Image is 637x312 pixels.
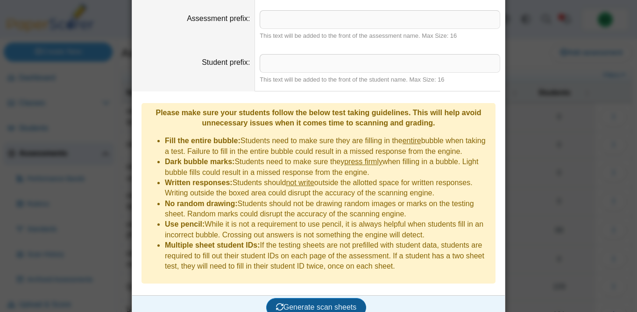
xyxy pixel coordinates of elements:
[165,157,491,178] li: Students need to make sure they when filling in a bubble. Light bubble fills could result in a mi...
[165,219,491,240] li: While it is not a requirement to use pencil, it is always helpful when students fill in an incorr...
[202,58,250,66] label: Student prefix
[260,32,500,40] div: This text will be added to the front of the assessment name. Max Size: 16
[156,109,481,127] b: Please make sure your students follow the below test taking guidelines. This will help avoid unne...
[344,158,382,166] u: press firmly
[260,76,500,84] div: This text will be added to the front of the student name. Max Size: 16
[286,179,314,187] u: not write
[403,137,421,145] u: entire
[187,14,250,22] label: Assessment prefix
[165,178,491,199] li: Students should outside the allotted space for written responses. Writing outside the boxed area ...
[276,303,357,311] span: Generate scan sheets
[165,200,238,208] b: No random drawing:
[165,179,233,187] b: Written responses:
[165,199,491,220] li: Students should not be drawing random images or marks on the testing sheet. Random marks could di...
[165,240,491,271] li: If the testing sheets are not prefilled with student data, students are required to fill out thei...
[165,158,234,166] b: Dark bubble marks:
[165,136,491,157] li: Students need to make sure they are filling in the bubble when taking a test. Failure to fill in ...
[165,220,205,228] b: Use pencil:
[165,137,241,145] b: Fill the entire bubble:
[165,241,260,249] b: Multiple sheet student IDs:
